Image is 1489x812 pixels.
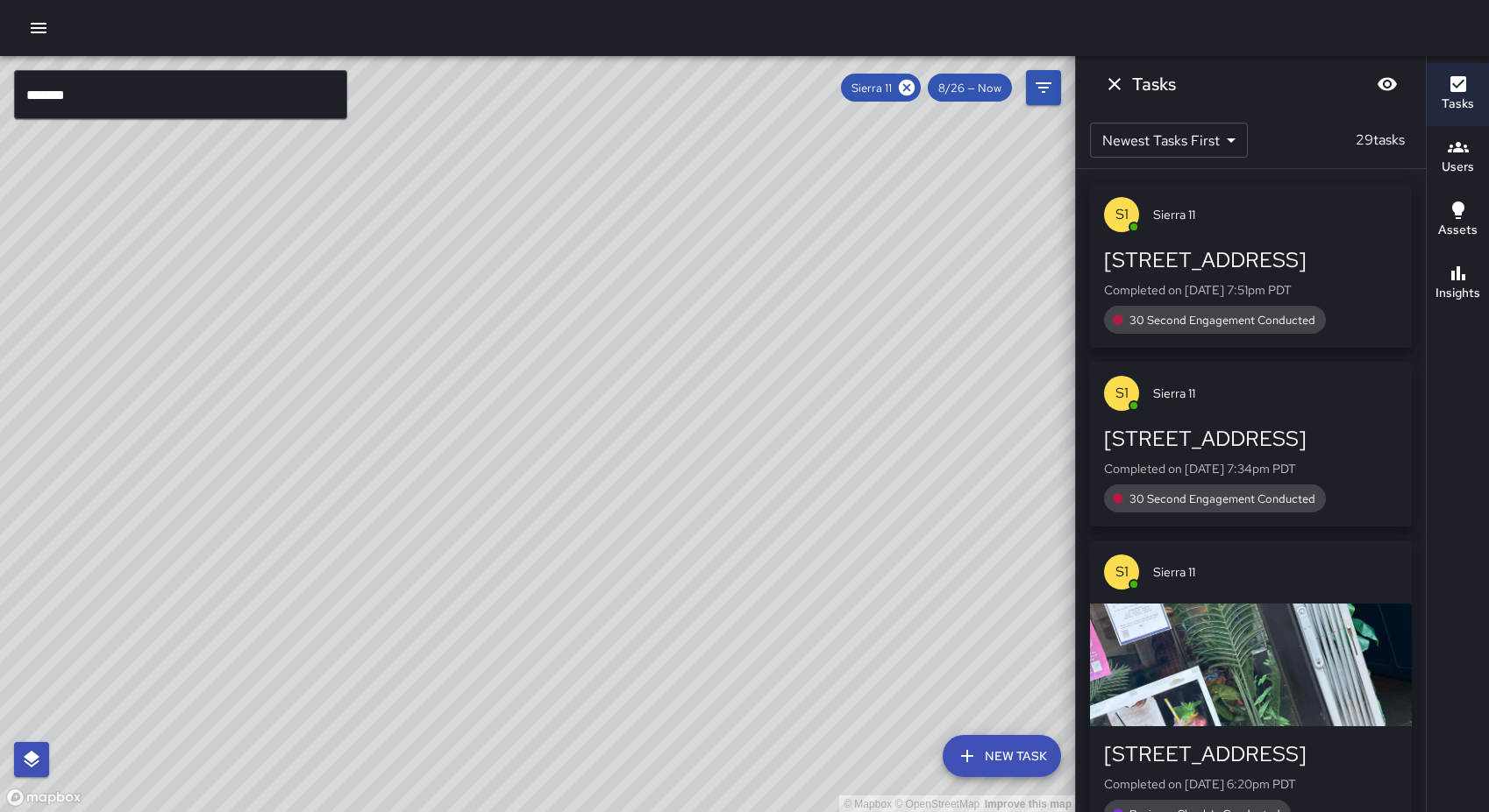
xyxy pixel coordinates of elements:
[841,81,902,95] span: Sierra 11
[1427,252,1489,315] button: Insights
[1427,189,1489,252] button: Assets
[1438,221,1478,240] h6: Assets
[1153,563,1398,581] span: Sierra 11
[1115,383,1129,404] p: S1
[1104,425,1398,453] div: [STREET_ADDRESS]
[1427,63,1489,126] button: Tasks
[1026,70,1061,105] button: Filters
[1104,740,1398,768] div: [STREET_ADDRESS]
[1097,67,1132,102] button: Dismiss
[1104,775,1398,793] p: Completed on [DATE] 6:20pm PDT
[1132,70,1176,98] h6: Tasks
[841,74,921,102] div: Sierra 11
[1349,130,1412,151] p: 29 tasks
[1370,67,1405,102] button: Blur
[1104,246,1398,274] div: [STREET_ADDRESS]
[1090,362,1412,526] button: S1Sierra 11[STREET_ADDRESS]Completed on [DATE] 7:34pm PDT30 Second Engagement Conducted
[1104,281,1398,299] p: Completed on [DATE] 7:51pm PDT
[1153,385,1398,402] span: Sierra 11
[1153,206,1398,223] span: Sierra 11
[1115,204,1129,225] p: S1
[1442,158,1474,177] h6: Users
[1115,561,1129,583] p: S1
[1119,313,1326,328] span: 30 Second Engagement Conducted
[1119,491,1326,506] span: 30 Second Engagement Conducted
[1442,95,1474,114] h6: Tasks
[1090,183,1412,348] button: S1Sierra 11[STREET_ADDRESS]Completed on [DATE] 7:51pm PDT30 Second Engagement Conducted
[1436,284,1480,303] h6: Insights
[928,81,1012,95] span: 8/26 — Now
[1104,460,1398,477] p: Completed on [DATE] 7:34pm PDT
[943,735,1061,777] button: New Task
[1090,123,1248,158] div: Newest Tasks First
[1427,126,1489,189] button: Users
